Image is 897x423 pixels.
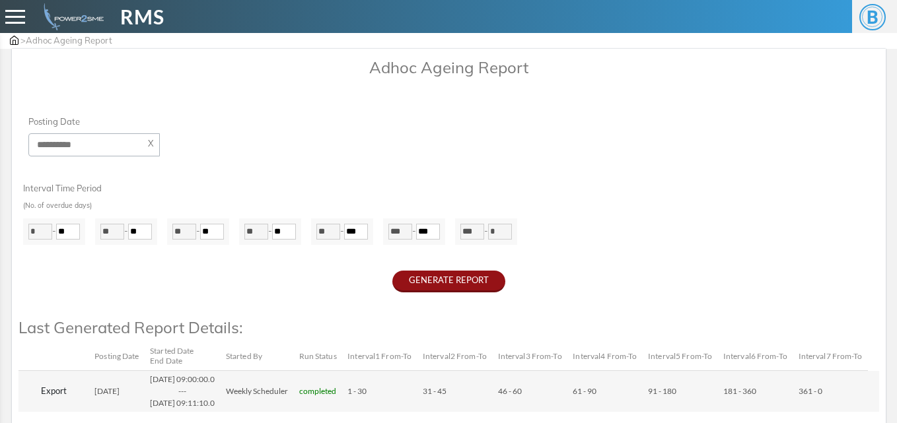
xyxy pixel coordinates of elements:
[299,386,336,396] span: completed
[18,55,879,79] p: Adhoc Ageing Report
[226,386,288,396] span: Weekly Scheduler
[38,3,104,30] img: admin
[417,342,493,370] th: Interval2 From-To
[455,218,517,245] div: -
[167,218,229,245] div: -
[643,342,718,370] th: Interval5 From-To
[383,218,445,245] div: -
[95,218,157,245] div: -
[342,342,417,370] th: Interval1 From-To
[26,35,112,46] span: Adhoc Ageing Report
[94,386,120,396] span: [DATE]
[23,182,102,195] label: Interval Time Period
[294,342,343,370] th: Run Status
[24,381,84,402] button: Export
[311,218,373,245] div: -
[10,36,18,45] img: admin
[150,385,215,397] div: ---
[145,342,221,370] th: Started Date
[573,386,596,396] span: 61 - 90
[793,342,869,370] th: Interval7 From-To
[150,356,215,366] div: End Date
[392,271,505,292] button: GENERATE REPORT
[23,115,94,129] label: Posting Date
[89,342,145,370] th: Posting Date
[120,2,164,32] span: RMS
[567,342,643,370] th: Interval4 From-To
[150,374,215,408] span: [DATE] 09:00:00.0 [DATE] 09:11:10.0
[423,386,447,396] span: 31 - 45
[859,4,886,30] span: B
[799,386,822,396] span: 361 - 0
[718,342,793,370] th: Interval6 From-To
[498,386,522,396] span: 46 - 60
[347,386,367,396] span: 1 - 30
[23,201,92,210] small: (No. of overdue days)
[723,386,756,396] span: 181 - 360
[23,218,85,245] div: -
[18,317,243,337] span: Last Generated Report Details:
[148,137,153,150] a: X
[239,218,301,245] div: -
[493,342,568,370] th: Interval3 From-To
[221,342,294,370] th: Started By
[648,386,676,396] span: 91 - 180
